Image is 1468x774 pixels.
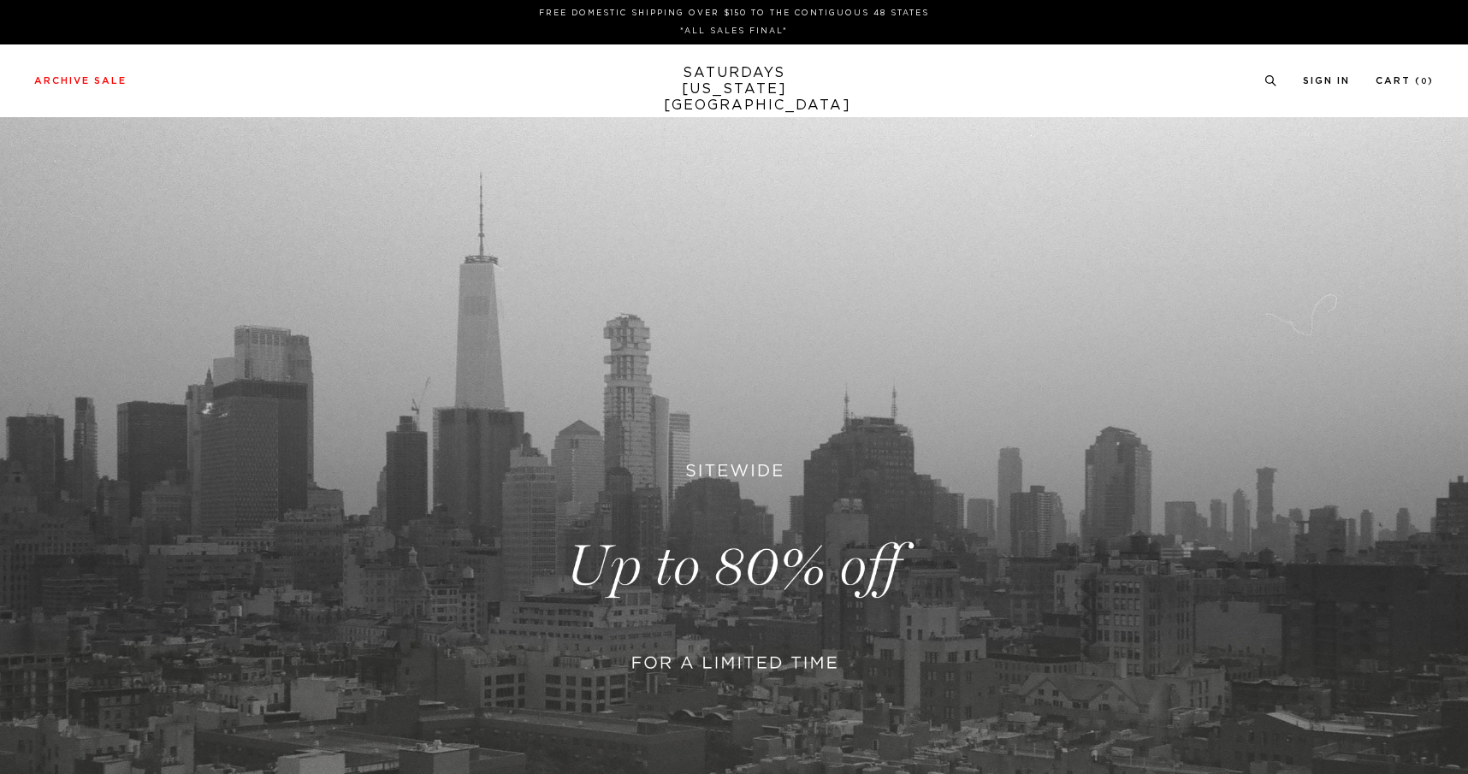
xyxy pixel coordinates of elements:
a: Sign In [1303,76,1350,86]
a: Cart (0) [1376,76,1434,86]
a: Archive Sale [34,76,127,86]
a: SATURDAYS[US_STATE][GEOGRAPHIC_DATA] [664,65,805,114]
p: *ALL SALES FINAL* [41,25,1427,38]
small: 0 [1421,78,1428,86]
p: FREE DOMESTIC SHIPPING OVER $150 TO THE CONTIGUOUS 48 STATES [41,7,1427,20]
